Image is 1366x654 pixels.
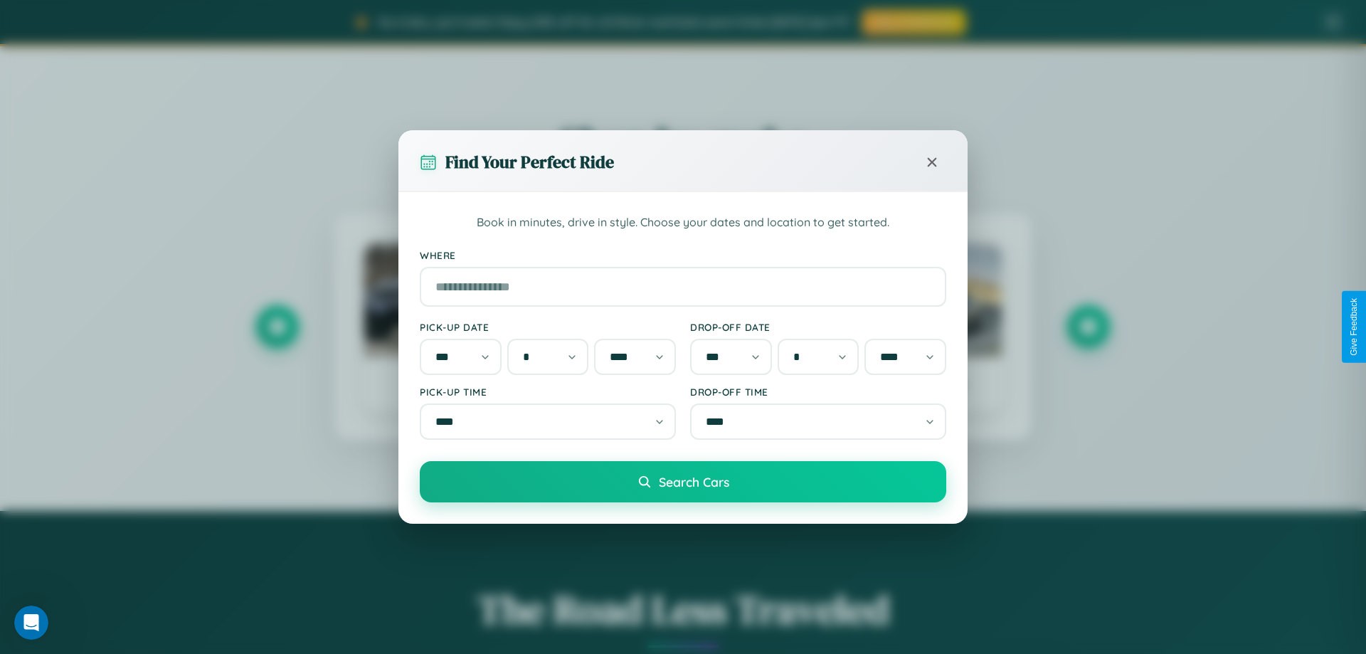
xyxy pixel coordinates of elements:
label: Pick-up Date [420,321,676,333]
label: Pick-up Time [420,386,676,398]
label: Drop-off Date [690,321,946,333]
h3: Find Your Perfect Ride [445,150,614,174]
p: Book in minutes, drive in style. Choose your dates and location to get started. [420,213,946,232]
span: Search Cars [659,474,729,490]
button: Search Cars [420,461,946,502]
label: Drop-off Time [690,386,946,398]
label: Where [420,249,946,261]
